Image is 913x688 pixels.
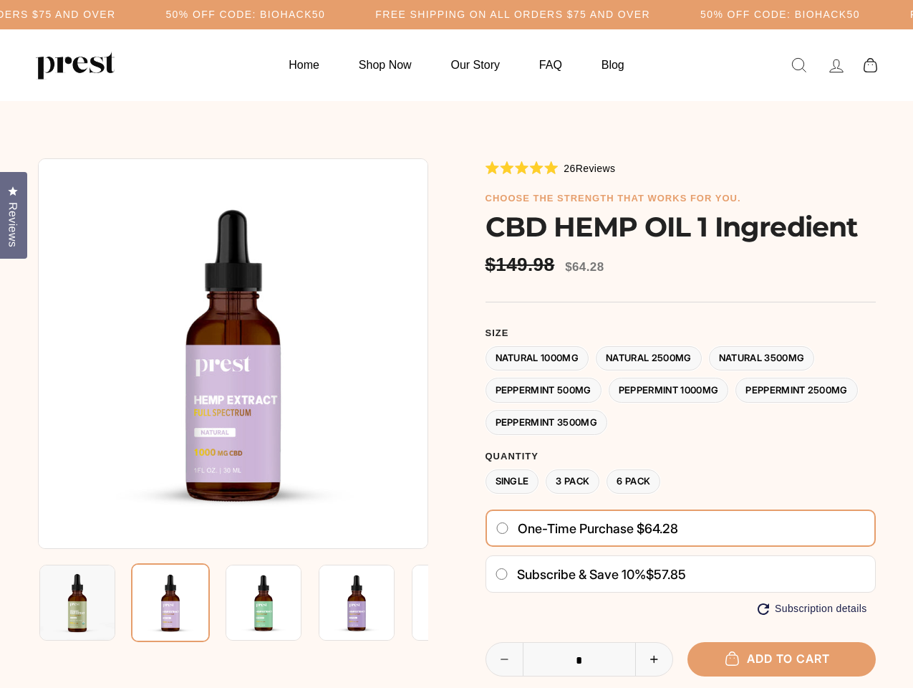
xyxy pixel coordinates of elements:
span: Reviews [4,202,22,247]
label: Single [486,469,539,494]
a: Blog [584,51,642,79]
h5: 50% OFF CODE: BIOHACK50 [165,9,325,21]
img: PREST ORGANICS [36,51,115,80]
label: Natural 3500MG [709,346,815,371]
span: $149.98 [486,254,559,276]
a: Our Story [433,51,518,79]
label: Peppermint 3500MG [486,410,608,435]
ul: Primary [271,51,642,79]
input: Subscribe & save 10%$57.85 [495,568,508,580]
button: Reduce item quantity by one [486,643,523,676]
button: Subscription details [758,603,866,615]
label: Natural 2500MG [596,346,702,371]
img: CBD HEMP OIL 1 Ingredient [412,565,488,641]
span: $57.85 [646,567,686,582]
label: Peppermint 500MG [486,378,602,403]
img: CBD HEMP OIL 1 Ingredient [319,565,395,641]
span: Subscription details [775,603,866,615]
label: Peppermint 1000MG [609,378,729,403]
a: FAQ [521,51,580,79]
span: 26 [564,163,575,174]
span: Subscribe & save 10% [517,567,646,582]
label: Natural 1000MG [486,346,589,371]
img: CBD HEMP OIL 1 Ingredient [131,563,210,642]
div: 26Reviews [486,160,616,176]
button: Add to cart [687,642,876,676]
label: 6 Pack [607,469,660,494]
label: Quantity [486,451,876,462]
input: quantity [486,643,673,677]
label: Peppermint 2500MG [735,378,858,403]
h5: Free Shipping on all orders $75 and over [375,9,650,21]
img: CBD HEMP OIL 1 Ingredient [38,158,428,549]
img: CBD HEMP OIL 1 Ingredient [226,565,301,641]
h5: 50% OFF CODE: BIOHACK50 [700,9,860,21]
label: 3 Pack [546,469,599,494]
span: Reviews [576,163,616,174]
input: One-time purchase $64.28 [496,522,509,534]
img: CBD HEMP OIL 1 Ingredient [39,565,115,641]
button: Increase item quantity by one [635,643,672,676]
a: Home [271,51,337,79]
span: $64.28 [565,260,604,274]
h6: choose the strength that works for you. [486,193,876,204]
a: Shop Now [341,51,430,79]
h1: CBD HEMP OIL 1 Ingredient [486,211,876,243]
label: Size [486,328,876,339]
span: One-time purchase $64.28 [518,521,678,537]
span: Add to cart [733,651,830,666]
